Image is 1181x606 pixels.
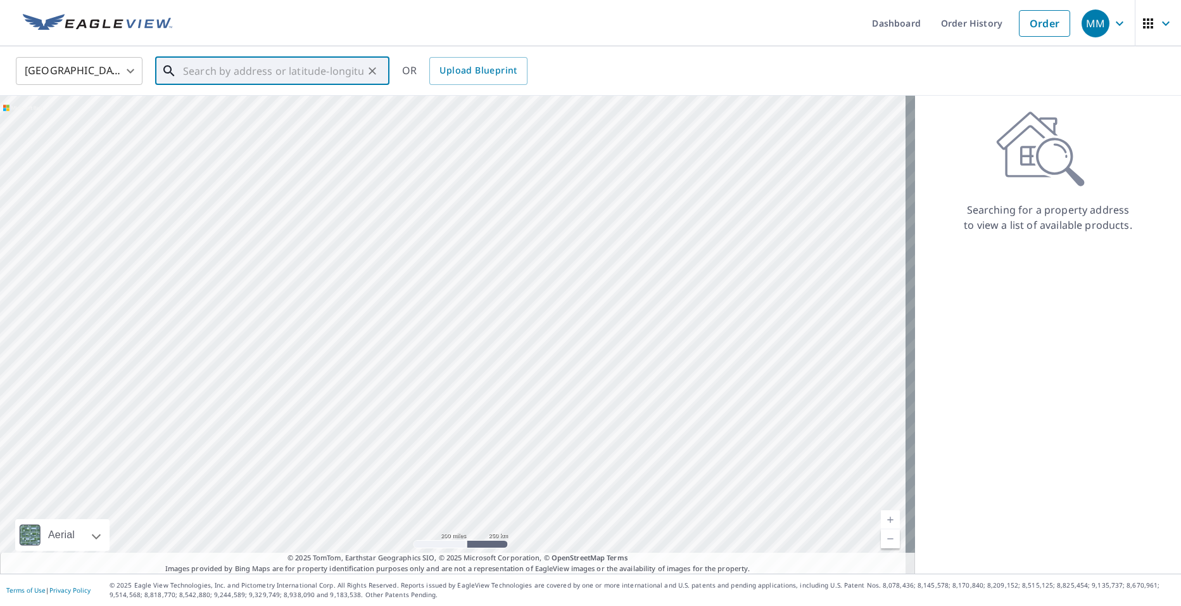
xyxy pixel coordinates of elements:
[402,57,527,85] div: OR
[6,586,91,594] p: |
[881,510,900,529] a: Current Level 5, Zoom In
[607,553,628,562] a: Terms
[183,53,363,89] input: Search by address or latitude-longitude
[287,553,628,564] span: © 2025 TomTom, Earthstar Geographics SIO, © 2025 Microsoft Corporation, ©
[110,581,1175,600] p: © 2025 Eagle View Technologies, Inc. and Pictometry International Corp. All Rights Reserved. Repo...
[6,586,46,595] a: Terms of Use
[44,519,79,551] div: Aerial
[963,202,1133,233] p: Searching for a property address to view a list of available products.
[1082,10,1109,37] div: MM
[552,553,605,562] a: OpenStreetMap
[429,57,527,85] a: Upload Blueprint
[439,63,517,79] span: Upload Blueprint
[363,62,381,80] button: Clear
[15,519,110,551] div: Aerial
[1019,10,1070,37] a: Order
[881,529,900,548] a: Current Level 5, Zoom Out
[16,53,142,89] div: [GEOGRAPHIC_DATA]
[49,586,91,595] a: Privacy Policy
[23,14,172,33] img: EV Logo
